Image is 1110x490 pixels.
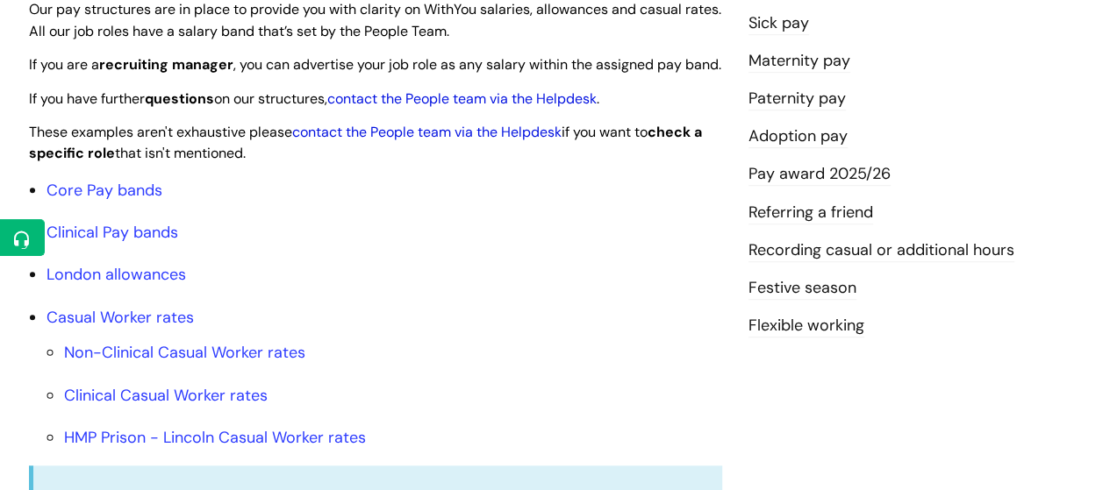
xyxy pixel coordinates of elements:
a: Adoption pay [748,125,848,148]
strong: recruiting manager [99,55,233,74]
span: If you have further on our structures, . [29,89,599,108]
a: Sick pay [748,12,809,35]
a: Casual Worker rates [47,307,194,328]
a: Non-Clinical Casual Worker rates [64,342,305,363]
a: Flexible working [748,315,864,337]
a: Clinical Casual Worker rates [64,385,268,406]
span: These examples aren't exhaustive please if you want to that isn't mentioned. [29,123,702,163]
a: Clinical Pay bands [47,222,178,243]
a: Maternity pay [748,50,850,73]
strong: questions [145,89,214,108]
a: Festive season [748,277,856,300]
a: contact the People team via the Helpdesk [292,123,562,141]
a: HMP Prison - Lincoln Casual Worker rates [64,427,366,448]
a: Recording casual or additional hours [748,239,1014,262]
span: If you are a , you can advertise your job role as any salary within the assigned pay band. [29,55,721,74]
a: contact the People team via the Helpdesk [327,89,597,108]
a: Paternity pay [748,88,846,110]
a: Core Pay bands [47,180,162,201]
a: Referring a friend [748,202,873,224]
a: London allowances [47,264,186,285]
a: Pay award 2025/26 [748,163,891,186]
